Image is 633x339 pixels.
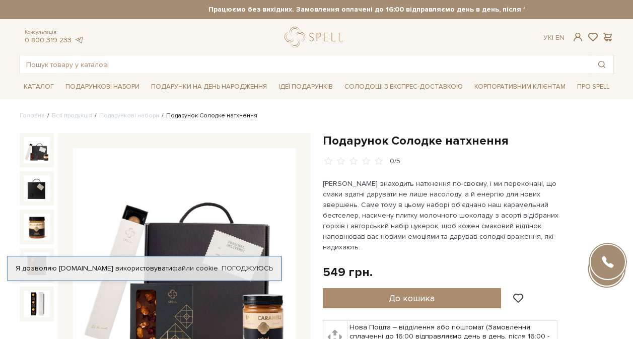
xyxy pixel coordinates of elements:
a: файли cookie [172,264,218,273]
img: Подарунок Солодке натхнення [24,214,50,240]
img: Подарунок Солодке натхнення [24,137,50,163]
span: Подарунки на День народження [147,79,271,95]
span: Ідеї подарунків [274,79,337,95]
a: Головна [20,112,45,119]
a: Солодощі з експрес-доставкою [340,78,467,95]
a: 0 800 319 233 [25,36,72,44]
div: Я дозволяю [DOMAIN_NAME] використовувати [8,264,281,273]
span: Консультація: [25,29,84,36]
span: Про Spell [573,79,613,95]
a: En [555,33,565,42]
span: До кошика [389,293,435,304]
p: [PERSON_NAME] знаходить натхнення по-своєму, і ми переконані, що смаки здатні дарувати не лише на... [323,178,559,252]
h1: Подарунок Солодке натхнення [323,133,614,149]
img: Подарунок Солодке натхнення [24,291,50,317]
a: Корпоративним клієнтам [470,78,570,95]
button: До кошика [323,288,502,308]
li: Подарунок Солодке натхнення [159,111,257,120]
img: Подарунок Солодке натхнення [24,252,50,279]
div: Ук [543,33,565,42]
div: 0/5 [390,157,400,166]
a: logo [285,27,347,47]
span: | [552,33,553,42]
span: Подарункові набори [61,79,144,95]
a: telegram [74,36,84,44]
img: Подарунок Солодке натхнення [24,175,50,201]
a: Подарункові набори [99,112,159,119]
span: Каталог [20,79,58,95]
button: Пошук товару у каталозі [590,55,613,74]
a: Погоджуюсь [222,264,273,273]
div: 549 грн. [323,264,373,280]
a: Вся продукція [52,112,92,119]
input: Пошук товару у каталозі [20,55,590,74]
